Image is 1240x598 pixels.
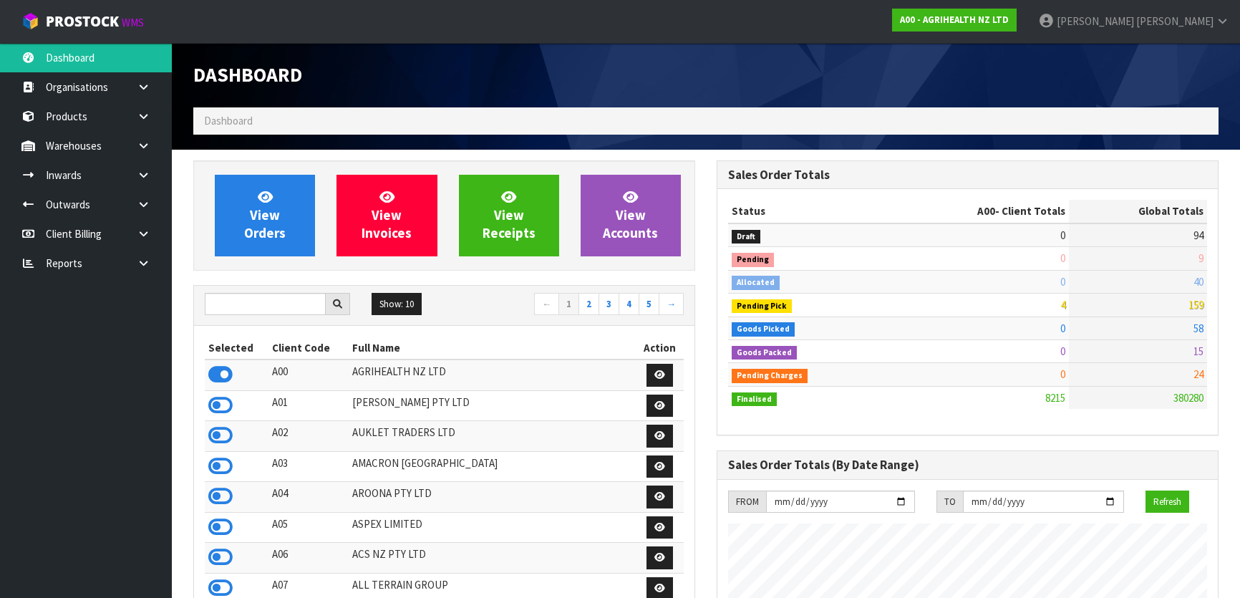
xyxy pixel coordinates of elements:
span: 380280 [1173,391,1203,405]
a: 1 [558,293,579,316]
span: Pending Charges [732,369,808,383]
span: 94 [1193,228,1203,242]
a: ViewInvoices [336,175,437,256]
a: ViewAccounts [581,175,681,256]
a: 4 [619,293,639,316]
span: 0 [1060,275,1065,289]
th: Global Totals [1069,200,1207,223]
span: Dashboard [193,62,302,87]
span: 24 [1193,367,1203,381]
span: Dashboard [204,114,253,127]
span: 15 [1193,344,1203,358]
span: 0 [1060,367,1065,381]
a: 3 [599,293,619,316]
td: [PERSON_NAME] PTY LTD [349,390,636,421]
span: 0 [1060,251,1065,265]
span: View Receipts [483,188,536,242]
span: 0 [1060,344,1065,358]
td: A03 [268,451,348,482]
span: [PERSON_NAME] [1057,14,1134,28]
td: A05 [268,512,348,543]
div: TO [936,491,963,513]
a: 2 [578,293,599,316]
h3: Sales Order Totals (By Date Range) [728,458,1207,472]
th: Selected [205,337,268,360]
span: A00 [977,204,995,218]
th: Client Code [268,337,348,360]
span: View Accounts [603,188,658,242]
td: ASPEX LIMITED [349,512,636,543]
span: 0 [1060,228,1065,242]
td: ACS NZ PTY LTD [349,543,636,574]
span: Finalised [732,392,777,407]
a: ViewOrders [215,175,315,256]
td: AGRIHEALTH NZ LTD [349,360,636,390]
td: A00 [268,360,348,390]
span: 8215 [1045,391,1065,405]
span: Pending Pick [732,299,792,314]
span: 9 [1198,251,1203,265]
span: 0 [1060,322,1065,335]
th: - Client Totals [886,200,1069,223]
strong: A00 - AGRIHEALTH NZ LTD [900,14,1009,26]
a: ← [534,293,559,316]
span: Draft [732,230,760,244]
span: 58 [1193,322,1203,335]
span: 40 [1193,275,1203,289]
a: → [659,293,684,316]
td: AMACRON [GEOGRAPHIC_DATA] [349,451,636,482]
a: A00 - AGRIHEALTH NZ LTD [892,9,1017,32]
span: Pending [732,253,774,267]
div: FROM [728,491,766,513]
th: Status [728,200,886,223]
input: Search clients [205,293,326,315]
a: 5 [639,293,659,316]
img: cube-alt.png [21,12,39,30]
span: 159 [1188,298,1203,312]
span: Goods Packed [732,346,797,360]
td: A01 [268,390,348,421]
button: Show: 10 [372,293,422,316]
span: Allocated [732,276,780,290]
nav: Page navigation [455,293,684,318]
span: 4 [1060,298,1065,312]
td: AUKLET TRADERS LTD [349,421,636,452]
th: Action [636,337,684,360]
th: Full Name [349,337,636,360]
td: A06 [268,543,348,574]
td: AROONA PTY LTD [349,482,636,513]
a: ViewReceipts [459,175,559,256]
span: ProStock [46,12,119,31]
small: WMS [122,16,144,29]
button: Refresh [1145,491,1189,513]
td: A04 [268,482,348,513]
span: [PERSON_NAME] [1136,14,1214,28]
h3: Sales Order Totals [728,168,1207,182]
span: View Invoices [362,188,412,242]
td: A02 [268,421,348,452]
span: Goods Picked [732,322,795,337]
span: View Orders [244,188,286,242]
